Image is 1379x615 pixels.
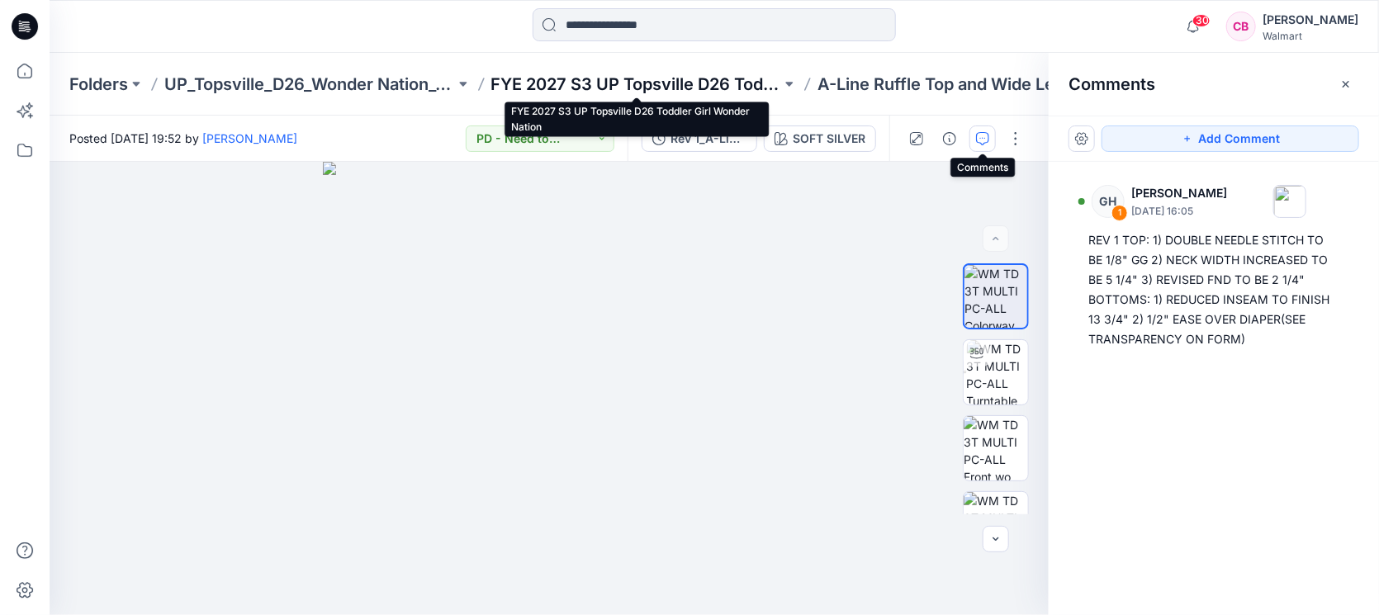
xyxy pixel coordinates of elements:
a: Folders [69,73,128,96]
button: SOFT SILVER [764,125,876,152]
img: WM TD 3T MULTI PC-ALL Full Side 1 wo Avatar [964,492,1028,556]
h2: Comments [1069,74,1155,94]
img: eyJhbGciOiJIUzI1NiIsImtpZCI6IjAiLCJzbHQiOiJzZXMiLCJ0eXAiOiJKV1QifQ.eyJkYXRhIjp7InR5cGUiOiJzdG9yYW... [323,162,776,615]
button: Rev 1_A-Line Ruffle Top and Wide Leg Bottoms Set [642,125,757,152]
span: 30 [1192,14,1211,27]
button: Details [936,125,963,152]
p: [PERSON_NAME] [1131,183,1227,203]
div: Walmart [1263,30,1358,42]
a: [PERSON_NAME] [202,131,297,145]
div: REV 1 TOP: 1) DOUBLE NEEDLE STITCH TO BE 1/8" GG 2) NECK WIDTH INCREASED TO BE 5 1/4" 3) REVISED ... [1088,230,1339,349]
p: [DATE] 16:05 [1131,203,1227,220]
button: Add Comment [1102,125,1359,152]
img: WM TD 3T MULTI PC-ALL Colorway wo Avatar [964,265,1027,328]
div: SOFT SILVER [793,130,865,148]
div: GH [1092,185,1125,218]
img: WM TD 3T MULTI PC-ALL Turntable with Avatar [967,340,1028,404]
div: Rev 1_A-Line Ruffle Top and Wide Leg Bottoms Set [671,130,746,148]
p: A-Line Ruffle Top and Wide Leg Bottoms Set [817,73,1108,96]
div: 1 [1111,205,1128,221]
img: WM TD 3T MULTI PC-ALL Front wo Avatar [964,416,1028,480]
div: CB [1226,12,1256,41]
a: UP_Topsville_D26_Wonder Nation_Toddler Girl [164,73,455,96]
div: [PERSON_NAME] [1263,10,1358,30]
span: Posted [DATE] 19:52 by [69,130,297,147]
a: FYE 2027 S3 UP Topsville D26 Toddler Girl Wonder Nation [491,73,782,96]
